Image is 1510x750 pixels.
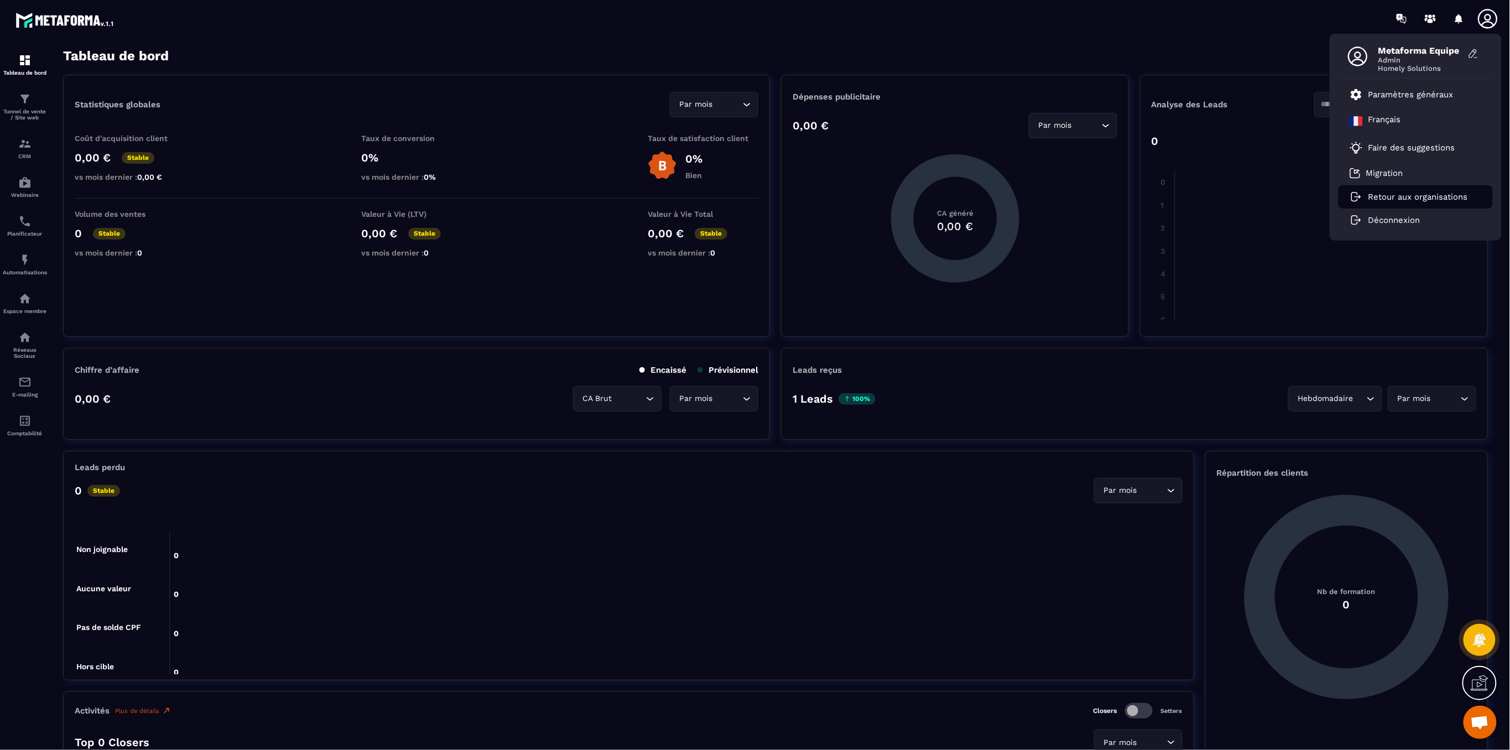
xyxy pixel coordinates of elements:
[18,54,32,67] img: formation
[75,365,139,375] p: Chiffre d’affaire
[648,227,684,240] p: 0,00 €
[18,176,32,189] img: automations
[3,367,47,406] a: emailemailE-mailing
[710,248,715,257] span: 0
[1395,393,1433,405] span: Par mois
[715,393,740,405] input: Search for option
[1378,64,1461,72] span: Homely Solutions
[3,284,47,322] a: automationsautomationsEspace membre
[18,92,32,106] img: formation
[18,292,32,305] img: automations
[75,736,149,749] p: Top 0 Closers
[75,210,185,218] p: Volume des ventes
[1160,247,1165,256] tspan: 3
[677,393,715,405] span: Par mois
[361,227,397,240] p: 0,00 €
[1160,223,1165,232] tspan: 2
[1295,393,1356,405] span: Hebdomadaire
[18,331,32,344] img: social-network
[715,98,740,111] input: Search for option
[3,70,47,76] p: Tableau de bord
[1074,119,1099,132] input: Search for option
[695,228,727,239] p: Stable
[793,92,1117,102] p: Dépenses publicitaire
[18,253,32,267] img: automations
[1160,178,1165,187] tspan: 0
[1368,192,1468,202] p: Retour aux organisations
[670,386,758,412] div: Search for option
[75,173,185,181] p: vs mois dernier :
[76,623,141,632] tspan: Pas de solde CPF
[1433,393,1458,405] input: Search for option
[1139,485,1164,497] input: Search for option
[3,206,47,245] a: schedulerschedulerPlanificateur
[615,393,643,405] input: Search for option
[1356,393,1364,405] input: Search for option
[115,706,171,715] a: Plus de détails
[3,322,47,367] a: social-networksocial-networkRéseaux Sociaux
[1350,141,1468,154] a: Faire des suggestions
[361,151,472,164] p: 0%
[1368,114,1401,128] p: Français
[75,462,125,472] p: Leads perdu
[3,269,47,275] p: Automatisations
[3,129,47,168] a: formationformationCRM
[670,92,758,117] div: Search for option
[793,392,833,405] p: 1 Leads
[1350,88,1454,101] a: Paramètres généraux
[75,706,110,716] p: Activités
[1094,478,1183,503] div: Search for option
[3,430,47,436] p: Comptabilité
[75,100,160,110] p: Statistiques globales
[75,392,111,405] p: 0,00 €
[3,231,47,237] p: Planificateur
[1101,485,1139,497] span: Par mois
[15,10,115,30] img: logo
[1217,468,1476,478] p: Répartition des clients
[1350,168,1403,179] a: Migration
[1368,90,1454,100] p: Paramètres généraux
[75,151,111,164] p: 0,00 €
[408,228,441,239] p: Stable
[648,151,677,180] img: b-badge-o.b3b20ee6.svg
[1368,143,1455,153] p: Faire des suggestions
[1388,386,1476,412] div: Search for option
[3,45,47,84] a: formationformationTableau de bord
[75,484,82,497] p: 0
[1029,113,1117,138] div: Search for option
[63,48,169,64] h3: Tableau de bord
[1160,292,1165,301] tspan: 5
[573,386,662,412] div: Search for option
[1152,100,1314,110] p: Analyse des Leads
[685,171,702,180] p: Bien
[75,248,185,257] p: vs mois dernier :
[580,393,615,405] span: CA Brut
[1160,315,1165,324] tspan: 6
[1368,215,1420,225] p: Déconnexion
[18,137,32,150] img: formation
[76,584,131,593] tspan: Aucune valeur
[1152,134,1159,148] p: 0
[361,134,472,143] p: Taux de conversion
[75,134,185,143] p: Coût d'acquisition client
[839,393,876,405] p: 100%
[3,308,47,314] p: Espace membre
[1378,56,1461,64] span: Admin
[75,227,82,240] p: 0
[76,545,128,554] tspan: Non joignable
[793,119,829,132] p: 0,00 €
[1350,192,1468,202] a: Retour aux organisations
[793,365,842,375] p: Leads reçus
[639,365,686,375] p: Encaissé
[18,215,32,228] img: scheduler
[1101,737,1139,749] span: Par mois
[122,152,154,164] p: Stable
[1036,119,1074,132] span: Par mois
[93,228,126,239] p: Stable
[648,134,758,143] p: Taux de satisfaction client
[1288,386,1382,412] div: Search for option
[18,376,32,389] img: email
[697,365,758,375] p: Prévisionnel
[685,152,702,165] p: 0%
[3,108,47,121] p: Tunnel de vente / Site web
